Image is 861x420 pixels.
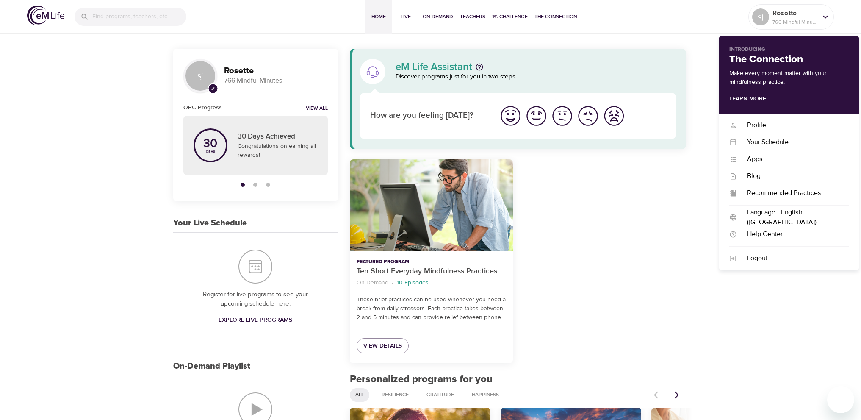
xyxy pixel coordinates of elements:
[729,46,849,53] p: Introducing
[467,391,504,398] span: Happiness
[576,104,600,128] img: bad
[238,131,318,142] p: 30 Days Achieved
[752,8,769,25] div: sj
[737,188,849,198] div: Recommended Practices
[350,159,513,251] button: Ten Short Everyday Mindfulness Practices
[357,295,506,322] p: These brief practices can be used whenever you need a break from daily stressors. Each practice t...
[183,59,217,93] div: sj
[460,12,485,21] span: Teachers
[737,137,849,147] div: Your Schedule
[357,266,506,277] p: Ten Short Everyday Mindfulness Practices
[772,18,817,26] p: 766 Mindful Minutes
[525,104,548,128] img: good
[215,312,296,328] a: Explore Live Programs
[238,250,272,284] img: Your Live Schedule
[357,277,506,289] nav: breadcrumb
[534,12,577,21] span: The Connection
[423,12,453,21] span: On-Demand
[602,104,626,128] img: worst
[238,142,318,160] p: Congratulations on earning all rewards!
[737,120,849,130] div: Profile
[396,62,472,72] p: eM Life Assistant
[173,218,247,228] h3: Your Live Schedule
[667,386,686,404] button: Next items
[370,110,487,122] p: How are you feeling [DATE]?
[499,104,522,128] img: great
[729,69,849,87] p: Make every moment matter with your mindfulness practice.
[551,104,574,128] img: ok
[363,341,402,351] span: View Details
[827,386,854,413] iframe: Button to launch messaging window
[183,103,222,112] h6: OPC Progress
[203,150,217,153] p: days
[224,66,328,76] h3: Rosette
[397,278,429,287] p: 10 Episodes
[392,277,393,289] li: ·
[396,72,676,82] p: Discover programs just for you in two steps
[219,315,292,325] span: Explore Live Programs
[368,12,389,21] span: Home
[396,12,416,21] span: Live
[498,103,523,129] button: I'm feeling great
[772,8,817,18] p: Rosette
[737,208,849,227] div: Language - English ([GEOGRAPHIC_DATA])
[737,229,849,239] div: Help Center
[737,253,849,263] div: Logout
[350,373,687,386] h2: Personalized programs for you
[350,391,369,398] span: All
[549,103,575,129] button: I'm feeling ok
[523,103,549,129] button: I'm feeling good
[350,388,369,402] div: All
[357,258,506,266] p: Featured Program
[729,95,766,103] a: Learn More
[306,105,328,112] a: View all notifications
[575,103,601,129] button: I'm feeling bad
[173,362,250,371] h3: On-Demand Playlist
[421,388,460,402] div: Gratitude
[376,388,414,402] div: Resilience
[366,65,379,78] img: eM Life Assistant
[737,154,849,164] div: Apps
[190,290,321,309] p: Register for live programs to see your upcoming schedule here.
[421,391,459,398] span: Gratitude
[729,53,849,66] h2: The Connection
[357,338,409,354] a: View Details
[601,103,627,129] button: I'm feeling worst
[737,171,849,181] div: Blog
[492,12,528,21] span: 1% Challenge
[27,6,64,25] img: logo
[92,8,186,26] input: Find programs, teachers, etc...
[466,388,504,402] div: Happiness
[203,138,217,150] p: 30
[357,278,388,287] p: On-Demand
[377,391,414,398] span: Resilience
[224,76,328,86] p: 766 Mindful Minutes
